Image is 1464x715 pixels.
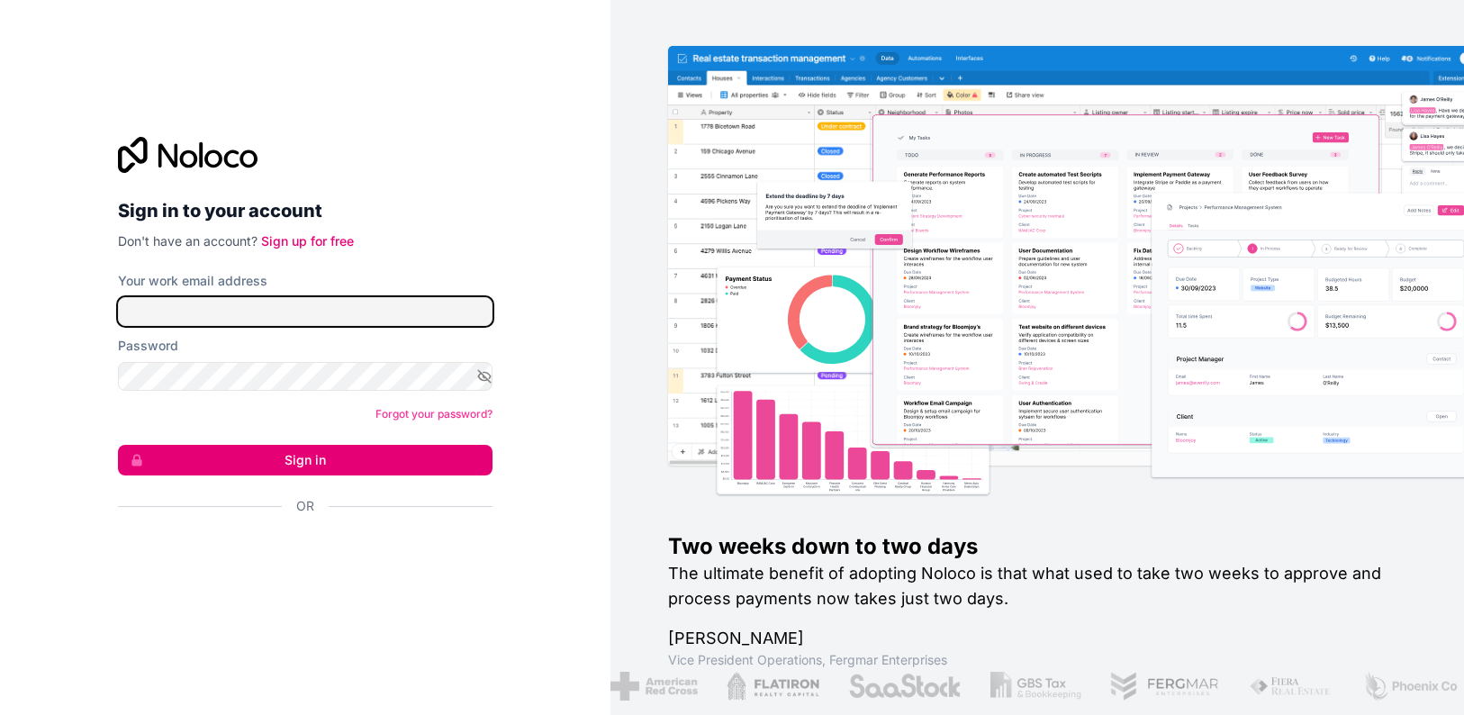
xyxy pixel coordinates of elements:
h1: Two weeks down to two days [668,532,1406,561]
h2: The ultimate benefit of adopting Noloco is that what used to take two weeks to approve and proces... [668,561,1406,611]
label: Your work email address [118,272,267,290]
span: Or [296,497,314,515]
input: Email address [118,297,493,326]
img: /assets/phoenix-BREaitsQ.png [1362,672,1459,701]
a: Forgot your password? [375,407,493,421]
span: Don't have an account? [118,233,258,249]
input: Password [118,362,493,391]
h1: Vice President Operations , Fergmar Enterprises [668,651,1406,669]
iframe: Sign in with Google Button [109,535,487,575]
button: Sign in [118,445,493,475]
img: /assets/fiera-fwj2N5v4.png [1249,672,1333,701]
h2: Sign in to your account [118,195,493,227]
img: /assets/fergmar-CudnrXN5.png [1110,672,1220,701]
img: /assets/saastock-C6Zbiodz.png [848,672,962,701]
a: Sign up for free [261,233,354,249]
h1: [PERSON_NAME] [668,626,1406,651]
label: Password [118,337,178,355]
img: /assets/flatiron-C8eUkumj.png [727,672,820,701]
img: /assets/american-red-cross-BAupjrZR.png [610,672,698,701]
img: /assets/gbstax-C-GtDUiK.png [990,672,1082,701]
